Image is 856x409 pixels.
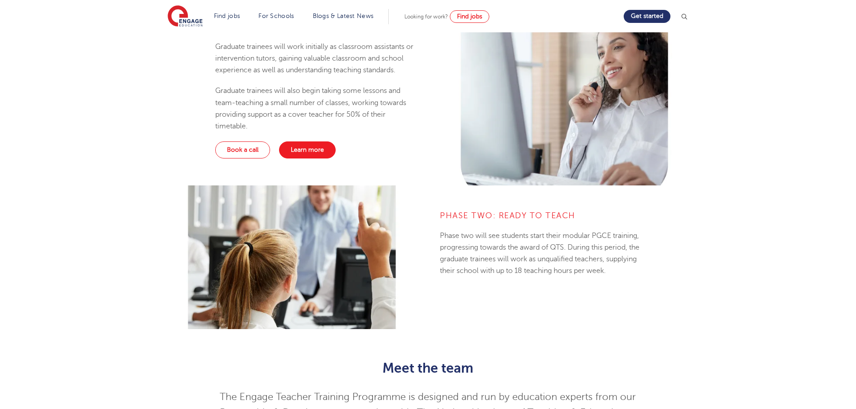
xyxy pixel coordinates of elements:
[258,13,294,19] a: For Schools
[215,41,416,76] p: Graduate trainees will work initially as classroom assistants or intervention tutors, gaining val...
[214,13,240,19] a: Find jobs
[215,85,416,132] p: Graduate trainees will also begin taking some lessons and team-teaching a small number of classes...
[457,13,482,20] span: Find jobs
[404,13,448,20] span: Looking for work?
[450,10,489,23] a: Find jobs
[208,361,648,376] h2: Meet the team
[279,141,336,158] a: Learn more
[440,230,641,277] p: Phase two will see students start their modular PGCE training, progressing towards the award of Q...
[624,10,670,23] a: Get started
[215,141,270,158] a: Book a call
[168,5,203,28] img: Engage Education
[440,210,641,221] h4: Phase Two: Ready to Teach
[313,13,374,19] a: Blogs & Latest News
